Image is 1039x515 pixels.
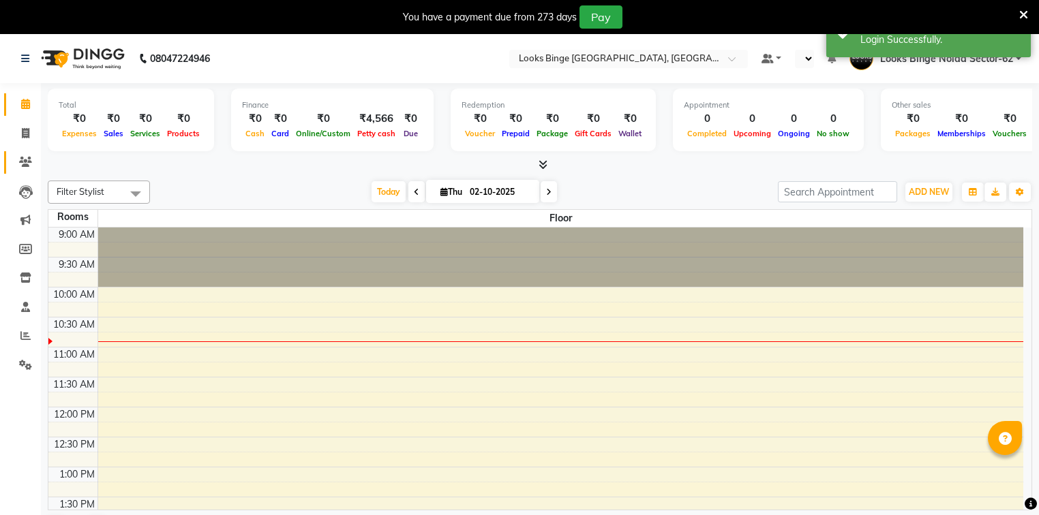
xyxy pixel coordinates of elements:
div: ₹0 [127,111,164,127]
span: Products [164,129,203,138]
div: ₹0 [164,111,203,127]
button: Pay [579,5,622,29]
input: Search Appointment [778,181,897,202]
span: Looks Binge Noida Sector-62 [880,52,1013,66]
button: ADD NEW [905,183,952,202]
div: 0 [813,111,853,127]
span: Filter Stylist [57,186,104,197]
div: ₹0 [533,111,571,127]
span: Services [127,129,164,138]
span: Floor [98,210,1024,227]
div: ₹0 [292,111,354,127]
span: Voucher [462,129,498,138]
div: ₹0 [892,111,934,127]
span: Sales [100,129,127,138]
img: logo [35,40,128,78]
div: Total [59,99,203,111]
span: Online/Custom [292,129,354,138]
span: Upcoming [730,129,774,138]
div: 9:00 AM [56,228,97,242]
span: No show [813,129,853,138]
span: Completed [684,129,730,138]
span: Packages [892,129,934,138]
div: 0 [730,111,774,127]
span: Gift Cards [571,129,615,138]
div: 0 [684,111,730,127]
div: 11:00 AM [50,347,97,362]
div: 11:30 AM [50,377,97,392]
div: ₹0 [100,111,127,127]
span: Due [400,129,421,138]
div: ₹0 [59,111,100,127]
div: ₹0 [399,111,423,127]
div: ₹0 [242,111,268,127]
img: Looks Binge Noida Sector-62 [849,46,873,70]
span: Wallet [615,129,645,138]
div: Appointment [684,99,853,111]
div: 9:30 AM [56,257,97,272]
div: 12:30 PM [51,437,97,452]
span: Vouchers [989,129,1030,138]
span: Today [372,181,406,202]
div: ₹0 [571,111,615,127]
input: 2025-10-02 [466,182,534,202]
div: 12:00 PM [51,407,97,422]
div: Login Successfully. [860,33,1021,47]
div: 10:00 AM [50,287,97,302]
span: Cash [242,129,268,138]
div: ₹0 [989,111,1030,127]
div: ₹0 [462,111,498,127]
span: ADD NEW [909,187,949,197]
div: 1:30 PM [57,497,97,512]
div: Finance [242,99,423,111]
span: Expenses [59,129,100,138]
div: Redemption [462,99,645,111]
div: 1:00 PM [57,467,97,482]
span: Petty cash [354,129,399,138]
div: ₹0 [498,111,533,127]
div: 10:30 AM [50,317,97,332]
span: Prepaid [498,129,533,138]
span: Package [533,129,571,138]
div: Rooms [48,210,97,224]
div: ₹4,566 [354,111,399,127]
div: 0 [774,111,813,127]
span: Thu [437,187,466,197]
div: ₹0 [934,111,989,127]
div: You have a payment due from 273 days [403,10,577,25]
span: Ongoing [774,129,813,138]
span: Card [268,129,292,138]
span: Memberships [934,129,989,138]
div: ₹0 [268,111,292,127]
div: ₹0 [615,111,645,127]
b: 08047224946 [150,40,210,78]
